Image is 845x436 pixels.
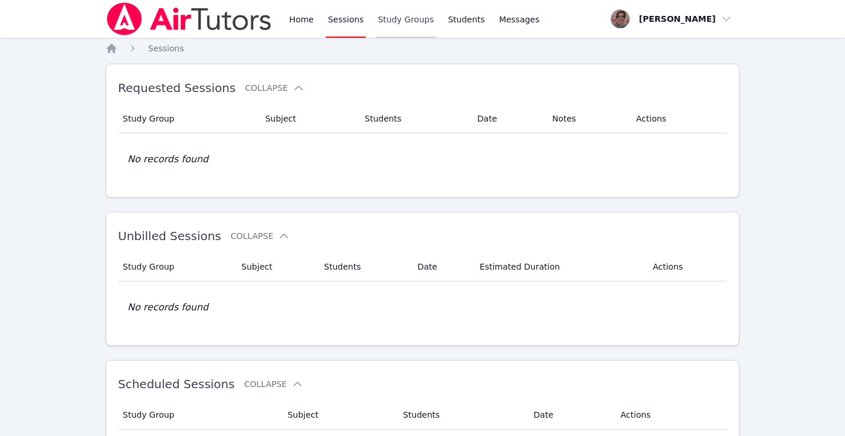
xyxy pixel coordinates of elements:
th: Estimated Duration [473,253,646,281]
th: Students [358,104,470,133]
th: Study Group [118,253,234,281]
span: Messages [499,14,540,25]
nav: Breadcrumb [106,42,739,54]
th: Date [410,253,472,281]
span: Requested Sessions [118,81,235,95]
th: Notes [545,104,629,133]
button: Collapse [245,82,304,94]
th: Date [470,104,545,133]
button: Collapse [244,378,303,390]
span: Unbilled Sessions [118,229,221,243]
a: Sessions [148,42,184,54]
th: Actions [646,253,727,281]
img: Air Tutors [106,2,273,35]
th: Actions [629,104,727,133]
span: Sessions [148,44,184,53]
button: Collapse [231,230,290,242]
th: Study Group [118,104,258,133]
td: No records found [118,281,727,333]
th: Subject [258,104,358,133]
td: No records found [118,133,727,185]
th: Students [396,401,526,430]
th: Subject [234,253,317,281]
th: Date [526,401,613,430]
th: Subject [280,401,396,430]
th: Study Group [118,401,280,430]
th: Students [317,253,410,281]
span: Scheduled Sessions [118,377,235,391]
th: Actions [613,401,727,430]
